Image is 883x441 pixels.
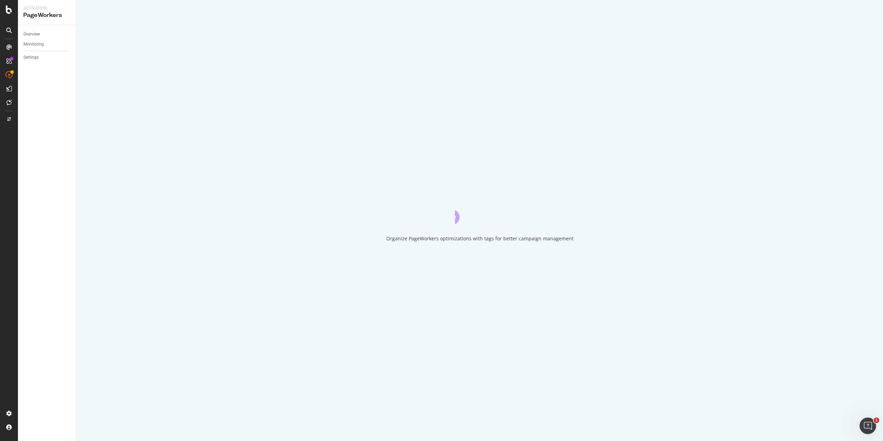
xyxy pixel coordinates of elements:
[386,235,574,242] div: Organize PageWorkers optimizations with tags for better campaign management
[23,41,71,48] a: Monitoring
[23,54,71,61] a: Settings
[455,199,505,224] div: animation
[874,418,879,423] span: 1
[23,41,44,48] div: Monitoring
[23,6,71,11] div: Activation
[23,31,71,38] a: Overview
[860,418,876,434] iframe: Intercom live chat
[23,11,71,19] div: PageWorkers
[23,31,40,38] div: Overview
[23,54,39,61] div: Settings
